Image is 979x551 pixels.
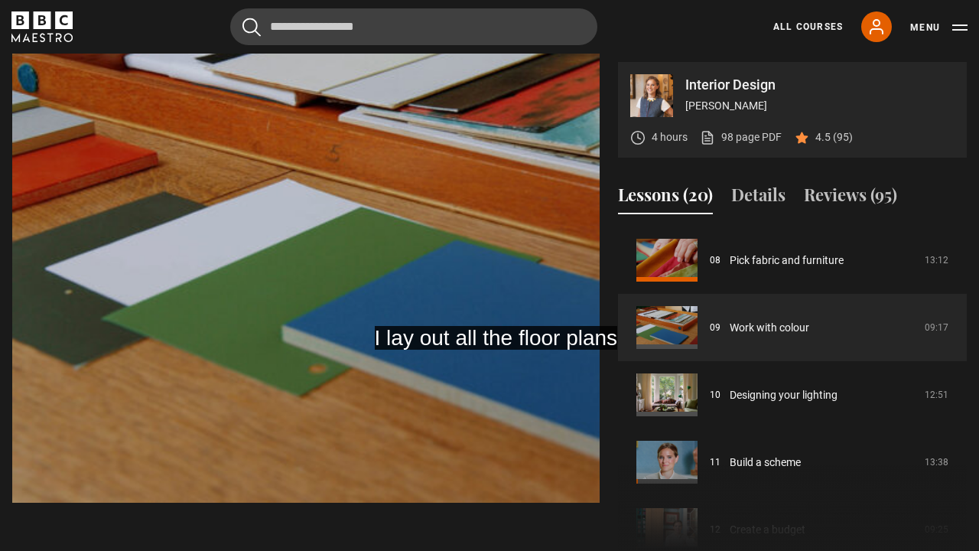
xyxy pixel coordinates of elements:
[700,129,782,145] a: 98 page PDF
[804,182,897,214] button: Reviews (95)
[730,253,844,269] a: Pick fabric and furniture
[12,62,600,393] video-js: Video Player
[910,20,968,35] button: Toggle navigation
[773,20,843,34] a: All Courses
[11,11,73,42] svg: BBC Maestro
[230,8,597,45] input: Search
[731,182,785,214] button: Details
[242,18,261,37] button: Submit the search query
[730,320,809,336] a: Work with colour
[618,182,713,214] button: Lessons (20)
[652,129,688,145] p: 4 hours
[730,387,838,403] a: Designing your lighting
[815,129,853,145] p: 4.5 (95)
[685,98,955,114] p: [PERSON_NAME]
[685,78,955,92] p: Interior Design
[730,455,801,471] a: Build a scheme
